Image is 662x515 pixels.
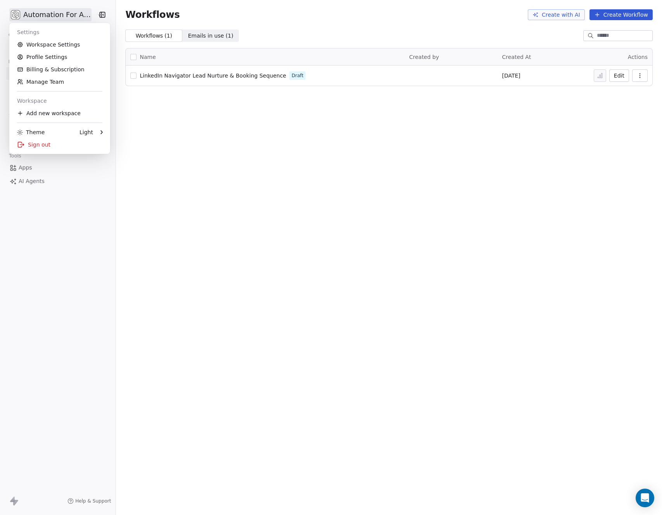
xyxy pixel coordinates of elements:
a: Profile Settings [12,51,107,63]
div: Workspace [12,95,107,107]
a: Manage Team [12,76,107,88]
div: Add new workspace [12,107,107,119]
div: Sign out [12,138,107,151]
div: Light [80,128,93,136]
a: Workspace Settings [12,38,107,51]
a: Billing & Subscription [12,63,107,76]
div: Theme [17,128,45,136]
div: Settings [12,26,107,38]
